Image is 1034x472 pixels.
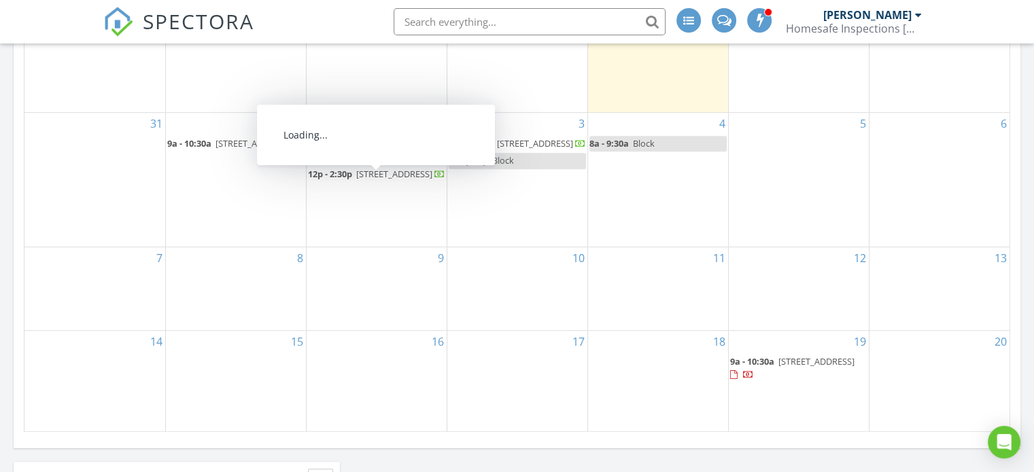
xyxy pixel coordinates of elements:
[24,330,165,431] td: Go to September 14, 2025
[447,330,587,431] td: Go to September 17, 2025
[728,113,869,247] td: Go to September 5, 2025
[148,113,165,134] a: Go to August 31, 2025
[992,331,1010,352] a: Go to September 20, 2025
[589,137,629,149] span: 8a - 9:30a
[308,166,445,183] a: 12p - 2:30p [STREET_ADDRESS]
[730,355,855,380] a: 9a - 10:30a [STREET_ADDRESS]
[869,113,1010,247] td: Go to September 6, 2025
[497,137,573,149] span: [STREET_ADDRESS]
[216,137,292,149] span: [STREET_ADDRESS]
[143,7,254,35] span: SPECTORA
[394,8,666,35] input: Search everything...
[165,330,306,431] td: Go to September 15, 2025
[447,247,587,330] td: Go to September 10, 2025
[435,113,447,134] a: Go to September 2, 2025
[165,247,306,330] td: Go to September 8, 2025
[492,154,514,166] span: Block
[356,137,432,149] span: [STREET_ADDRESS]
[308,136,445,165] a: 9a - 10:30a [STREET_ADDRESS]
[435,247,447,269] a: Go to September 9, 2025
[988,426,1020,458] div: Open Intercom Messenger
[730,354,867,383] a: 9a - 10:30a [STREET_ADDRESS]
[294,247,306,269] a: Go to September 8, 2025
[778,355,855,367] span: [STREET_ADDRESS]
[24,247,165,330] td: Go to September 7, 2025
[288,331,306,352] a: Go to September 15, 2025
[823,8,912,22] div: [PERSON_NAME]
[306,113,447,247] td: Go to September 2, 2025
[587,330,728,431] td: Go to September 18, 2025
[103,18,254,47] a: SPECTORA
[165,113,306,247] td: Go to September 1, 2025
[294,113,306,134] a: Go to September 1, 2025
[717,113,728,134] a: Go to September 4, 2025
[148,331,165,352] a: Go to September 14, 2025
[308,168,445,180] a: 12p - 2:30p [STREET_ADDRESS]
[786,22,922,35] div: Homesafe Inspections Northern Beaches
[570,331,587,352] a: Go to September 17, 2025
[308,168,352,180] span: 12p - 2:30p
[857,113,869,134] a: Go to September 5, 2025
[869,330,1010,431] td: Go to September 20, 2025
[154,247,165,269] a: Go to September 7, 2025
[728,330,869,431] td: Go to September 19, 2025
[449,136,586,152] a: 9:30a - 11a [STREET_ADDRESS]
[710,331,728,352] a: Go to September 18, 2025
[356,168,432,180] span: [STREET_ADDRESS]
[447,113,587,247] td: Go to September 3, 2025
[449,137,586,149] a: 9:30a - 11a [STREET_ADDRESS]
[103,7,133,37] img: The Best Home Inspection Software - Spectora
[869,247,1010,330] td: Go to September 13, 2025
[851,331,869,352] a: Go to September 19, 2025
[710,247,728,269] a: Go to September 11, 2025
[587,247,728,330] td: Go to September 11, 2025
[851,247,869,269] a: Go to September 12, 2025
[587,113,728,247] td: Go to September 4, 2025
[998,113,1010,134] a: Go to September 6, 2025
[308,137,432,162] a: 9a - 10:30a [STREET_ADDRESS]
[730,355,774,367] span: 9a - 10:30a
[167,136,305,152] a: 9a - 10:30a [STREET_ADDRESS]
[306,247,447,330] td: Go to September 9, 2025
[308,137,352,149] span: 9a - 10:30a
[449,137,493,149] span: 9:30a - 11a
[167,137,211,149] span: 9a - 10:30a
[24,113,165,247] td: Go to August 31, 2025
[449,154,488,166] span: 2:45p - 4p
[167,137,305,149] a: 9a - 10:30a [STREET_ADDRESS]
[306,330,447,431] td: Go to September 16, 2025
[728,247,869,330] td: Go to September 12, 2025
[992,247,1010,269] a: Go to September 13, 2025
[576,113,587,134] a: Go to September 3, 2025
[570,247,587,269] a: Go to September 10, 2025
[429,331,447,352] a: Go to September 16, 2025
[633,137,655,149] span: Block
